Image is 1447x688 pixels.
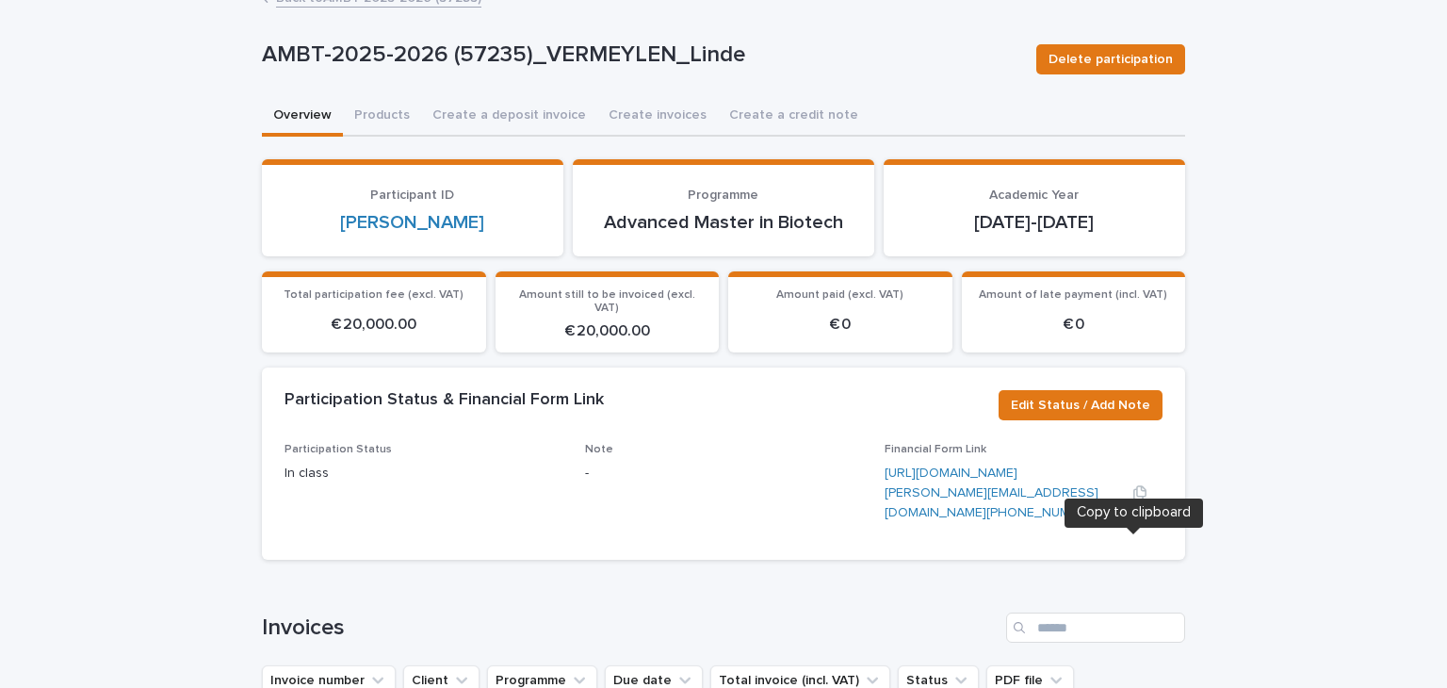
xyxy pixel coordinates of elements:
[999,390,1162,420] button: Edit Status / Add Note
[262,614,999,642] h1: Invoices
[595,211,852,234] p: Advanced Master in Biotech
[262,97,343,137] button: Overview
[519,289,695,314] span: Amount still to be invoiced (excl. VAT)
[776,289,903,301] span: Amount paid (excl. VAT)
[273,316,475,334] p: € 20,000.00
[973,316,1175,334] p: € 0
[507,322,708,340] p: € 20,000.00
[885,444,986,455] span: Financial Form Link
[740,316,941,334] p: € 0
[688,188,758,202] span: Programme
[906,211,1162,234] p: [DATE]-[DATE]
[285,464,562,483] p: In class
[340,211,484,234] a: [PERSON_NAME]
[1006,613,1185,643] input: Search
[1036,44,1185,74] button: Delete participation
[885,467,1098,519] a: [URL][DOMAIN_NAME][PERSON_NAME][EMAIL_ADDRESS][DOMAIN_NAME][PHONE_NUMBER]
[718,97,870,137] button: Create a credit note
[585,464,863,483] p: -
[285,390,604,411] h2: Participation Status & Financial Form Link
[989,188,1079,202] span: Academic Year
[1049,50,1173,69] span: Delete participation
[979,289,1167,301] span: Amount of late payment (incl. VAT)
[597,97,718,137] button: Create invoices
[343,97,421,137] button: Products
[370,188,454,202] span: Participant ID
[585,444,613,455] span: Note
[1011,396,1150,415] span: Edit Status / Add Note
[421,97,597,137] button: Create a deposit invoice
[285,444,392,455] span: Participation Status
[262,41,1021,69] p: AMBT-2025-2026 (57235)_VERMEYLEN_Linde
[284,289,463,301] span: Total participation fee (excl. VAT)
